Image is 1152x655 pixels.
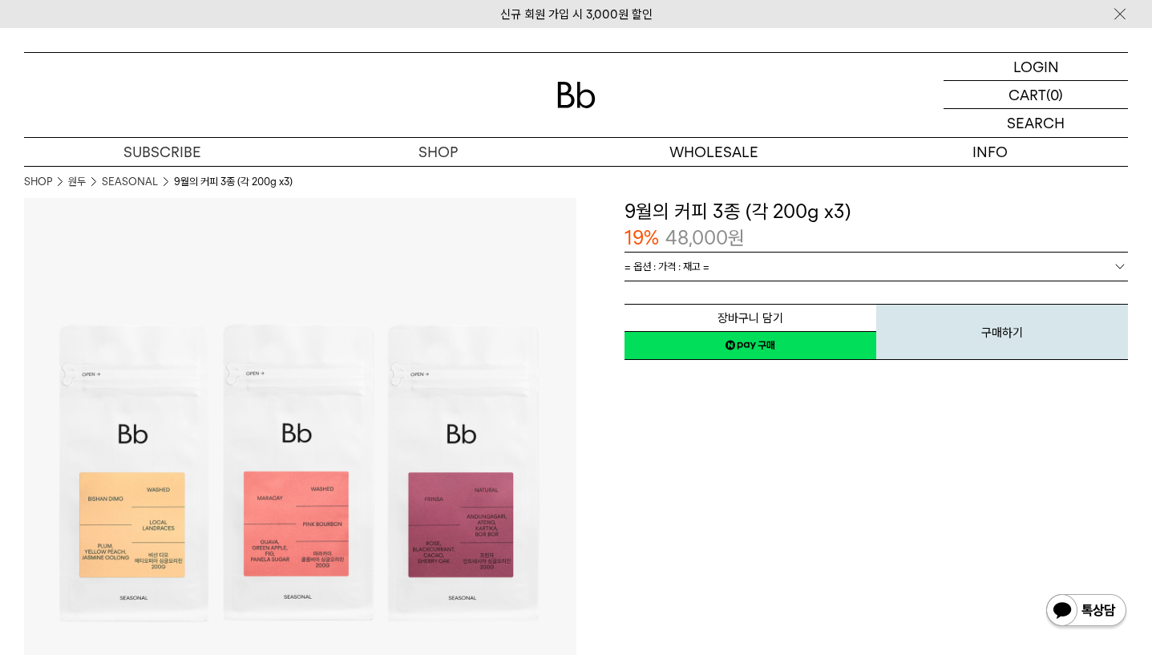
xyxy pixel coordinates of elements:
a: SEASONAL [102,174,158,190]
img: 카카오톡 채널 1:1 채팅 버튼 [1045,592,1128,631]
img: 로고 [557,82,596,108]
a: SHOP [24,174,52,190]
button: 구매하기 [876,304,1128,360]
p: (0) [1046,81,1063,108]
a: 원두 [68,174,86,190]
a: SHOP [300,138,576,166]
p: 19% [625,224,659,252]
p: 48,000 [665,224,745,252]
p: LOGIN [1013,53,1059,80]
span: = 옵션 : 가격 : 재고 = [625,253,709,281]
p: WHOLESALE [576,138,852,166]
p: CART [1009,81,1046,108]
a: 신규 회원 가입 시 3,000원 할인 [500,7,653,22]
li: 9월의 커피 3종 (각 200g x3) [174,174,293,190]
p: SEARCH [1007,109,1065,137]
a: SUBSCRIBE [24,138,300,166]
button: 장바구니 담기 [625,304,876,332]
a: CART (0) [944,81,1128,109]
span: 원 [728,226,745,249]
p: INFO [852,138,1128,166]
h3: 9월의 커피 3종 (각 200g x3) [625,198,1129,225]
a: 새창 [625,331,876,360]
a: LOGIN [944,53,1128,81]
